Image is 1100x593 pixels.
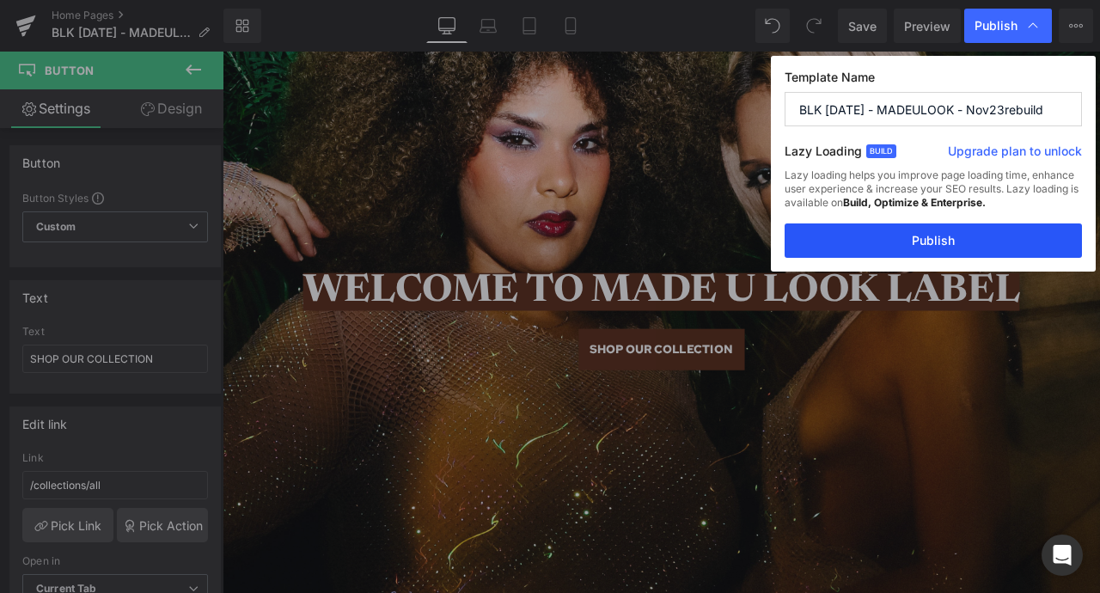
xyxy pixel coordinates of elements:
div: Lazy loading helps you improve page loading time, enhance user experience & increase your SEO res... [785,168,1082,223]
span: WELCOME TO MADE U LOOK LABEL [95,262,944,307]
button: Publish [785,223,1082,258]
label: Lazy Loading [785,140,862,168]
label: Template Name [785,70,1082,92]
div: Open Intercom Messenger [1042,535,1083,576]
a: SHOP OUR COLLECTION [422,328,619,378]
span: Build [866,144,896,158]
a: Upgrade plan to unlock [948,143,1082,167]
span: Publish [975,18,1017,34]
span: SHOP OUR COLLECTION [436,342,605,364]
strong: Build, Optimize & Enterprise. [843,196,986,209]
